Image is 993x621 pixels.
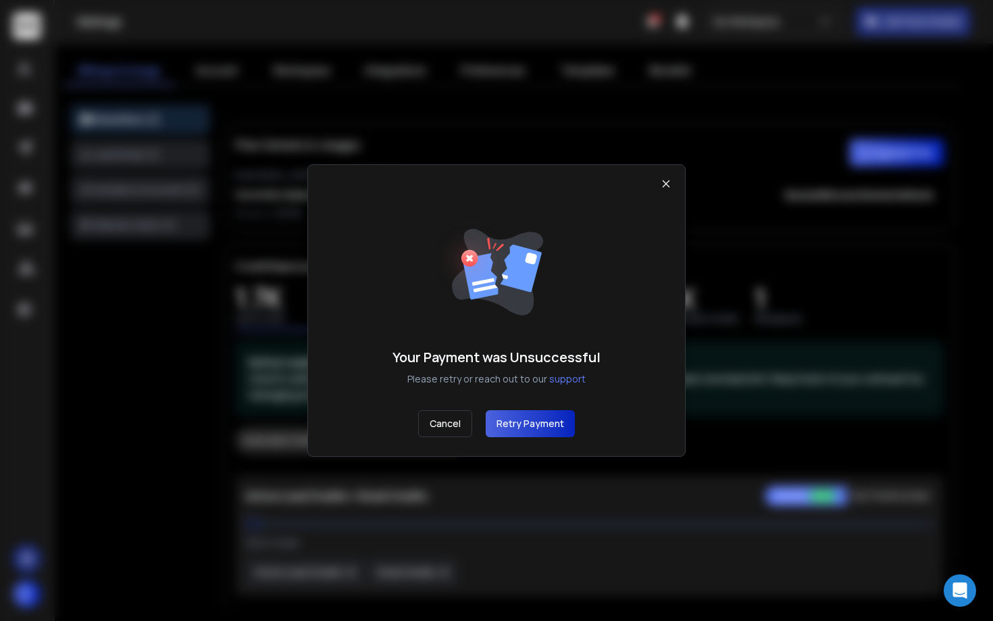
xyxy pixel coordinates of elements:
[944,574,976,607] div: Open Intercom Messenger
[486,410,575,437] button: Retry Payment
[436,211,557,332] img: image
[392,348,601,367] h1: Your Payment was Unsuccessful
[549,372,586,386] button: support
[418,410,472,437] button: Cancel
[392,372,601,386] p: Please retry or reach out to our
